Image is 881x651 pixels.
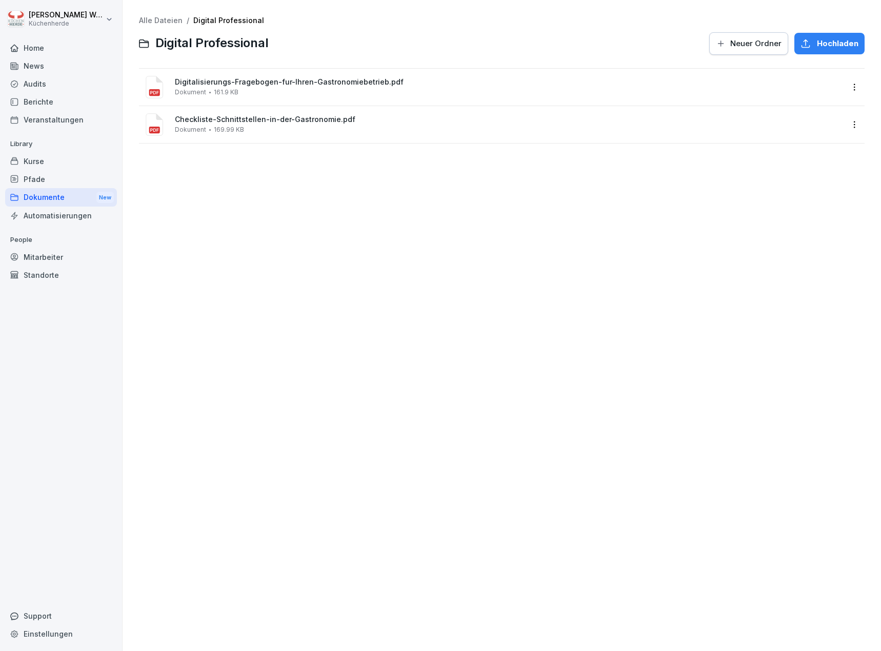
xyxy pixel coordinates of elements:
a: Home [5,39,117,57]
span: Dokument [175,89,206,96]
a: Standorte [5,266,117,284]
span: Checkliste-Schnittstellen-in-der-Gastronomie.pdf [175,115,843,124]
p: Library [5,136,117,152]
p: [PERSON_NAME] Wessel [29,11,104,19]
span: Digital Professional [155,36,269,51]
span: Hochladen [817,38,858,49]
a: Automatisierungen [5,207,117,225]
a: Digital Professional [193,16,264,25]
span: / [187,16,189,25]
p: Küchenherde [29,20,104,27]
a: Veranstaltungen [5,111,117,129]
span: 169.99 KB [214,126,244,133]
span: Digitalisierungs-Fragebogen-fur-Ihren-Gastronomiebetrieb.pdf [175,78,843,87]
span: 161.9 KB [214,89,238,96]
a: Einstellungen [5,625,117,643]
div: Support [5,607,117,625]
p: People [5,232,117,248]
button: Hochladen [794,33,865,54]
a: Kurse [5,152,117,170]
a: Pfade [5,170,117,188]
span: Neuer Ordner [730,38,782,49]
a: Berichte [5,93,117,111]
a: Audits [5,75,117,93]
span: Dokument [175,126,206,133]
div: Dokumente [5,188,117,207]
a: Mitarbeiter [5,248,117,266]
a: Alle Dateien [139,16,183,25]
div: New [96,192,114,204]
a: News [5,57,117,75]
button: Neuer Ordner [709,32,788,55]
a: DokumenteNew [5,188,117,207]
